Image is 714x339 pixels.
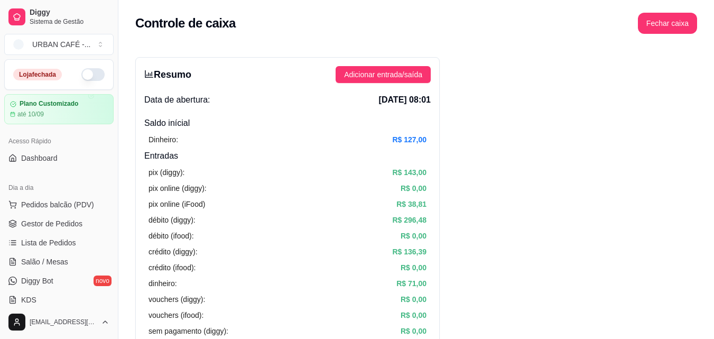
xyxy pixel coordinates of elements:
article: pix (diggy): [149,167,184,178]
a: Salão / Mesas [4,253,114,270]
span: Data de abertura: [144,94,210,106]
article: crédito (ifood): [149,262,196,273]
article: vouchers (ifood): [149,309,203,321]
span: Gestor de Pedidos [21,218,82,229]
button: Alterar Status [81,68,105,81]
a: Gestor de Pedidos [4,215,114,232]
button: Pedidos balcão (PDV) [4,196,114,213]
span: Adicionar entrada/saída [344,69,422,80]
div: URBAN CAFÉ - ... [32,39,90,50]
article: R$ 0,00 [401,230,426,242]
article: R$ 0,00 [401,182,426,194]
article: R$ 127,00 [392,134,426,145]
span: Diggy Bot [21,276,53,286]
button: [EMAIL_ADDRESS][DOMAIN_NAME] [4,309,114,335]
article: débito (diggy): [149,214,196,226]
article: R$ 296,48 [392,214,426,226]
article: Plano Customizado [20,100,78,108]
article: sem pagamento (diggy): [149,325,228,337]
span: [EMAIL_ADDRESS][DOMAIN_NAME] [30,318,97,326]
span: Salão / Mesas [21,256,68,267]
a: KDS [4,291,114,308]
span: KDS [21,295,36,305]
a: Lista de Pedidos [4,234,114,251]
span: bar-chart [144,69,154,79]
div: Dia a dia [4,179,114,196]
article: R$ 38,81 [396,198,426,210]
button: Fechar caixa [638,13,697,34]
article: até 10/09 [17,110,44,118]
h4: Saldo inícial [144,117,431,130]
article: R$ 0,00 [401,309,426,321]
button: Select a team [4,34,114,55]
button: Adicionar entrada/saída [336,66,431,83]
h2: Controle de caixa [135,15,236,32]
article: vouchers (diggy): [149,294,205,305]
article: crédito (diggy): [149,246,198,258]
span: Sistema de Gestão [30,17,109,26]
div: Acesso Rápido [4,133,114,150]
article: débito (ifood): [149,230,194,242]
span: Dashboard [21,153,58,163]
div: Loja fechada [13,69,62,80]
h4: Entradas [144,150,431,162]
span: Lista de Pedidos [21,237,76,248]
a: DiggySistema de Gestão [4,4,114,30]
article: pix online (iFood) [149,198,205,210]
a: Dashboard [4,150,114,167]
article: R$ 0,00 [401,262,426,273]
h3: Resumo [144,67,191,82]
span: [DATE] 08:01 [379,94,431,106]
article: R$ 136,39 [392,246,426,258]
article: R$ 0,00 [401,294,426,305]
span: Diggy [30,8,109,17]
article: pix online (diggy): [149,182,207,194]
article: Dinheiro: [149,134,178,145]
span: Pedidos balcão (PDV) [21,199,94,210]
article: R$ 143,00 [392,167,426,178]
a: Diggy Botnovo [4,272,114,289]
article: dinheiro: [149,278,177,289]
article: R$ 71,00 [396,278,426,289]
article: R$ 0,00 [401,325,426,337]
a: Plano Customizadoaté 10/09 [4,94,114,124]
